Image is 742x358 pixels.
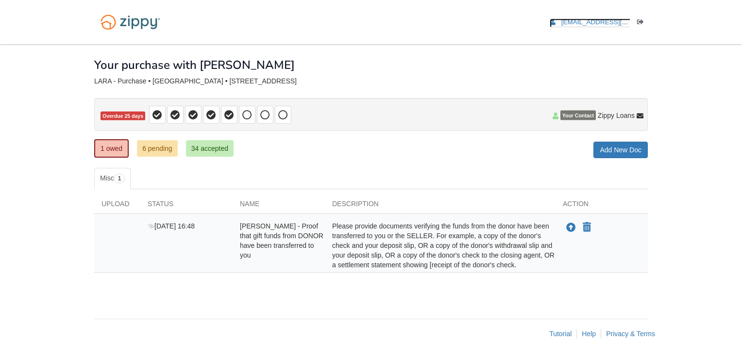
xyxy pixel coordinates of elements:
span: Overdue 25 days [101,112,145,121]
a: 1 owed [94,139,129,158]
a: Add New Doc [593,142,648,158]
h1: Your purchase with [PERSON_NAME] [94,59,295,71]
div: LARA - Purchase • [GEOGRAPHIC_DATA] • [STREET_ADDRESS] [94,77,648,85]
span: [DATE] 16:48 [148,222,195,230]
span: [PERSON_NAME] - Proof that gift funds from DONOR have been transferred to you [240,222,323,259]
div: Name [233,199,325,213]
a: 6 pending [137,140,178,157]
div: Action [556,199,648,213]
a: Misc [94,168,131,189]
div: Upload [94,199,140,213]
a: 34 accepted [186,140,234,157]
span: 1 [114,174,125,183]
a: Log out [637,18,648,28]
div: Status [140,199,233,213]
span: Your Contact [560,111,596,120]
img: Logo [94,10,167,34]
a: Privacy & Terms [606,330,655,338]
div: Description [325,199,556,213]
button: Declare Raquel Lara - Proof that gift funds from DONOR have been transferred to you not applicable [582,222,592,233]
a: Tutorial [549,330,572,338]
span: Zippy Loans [598,111,635,120]
span: raq2121@myyahoo.com [561,18,673,26]
button: Upload Raquel Lara - Proof that gift funds from DONOR have been transferred to you [565,221,577,234]
div: Please provide documents verifying the funds from the donor have been transferred to you or the S... [325,221,556,270]
a: Help [582,330,596,338]
a: edit profile [550,18,673,28]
